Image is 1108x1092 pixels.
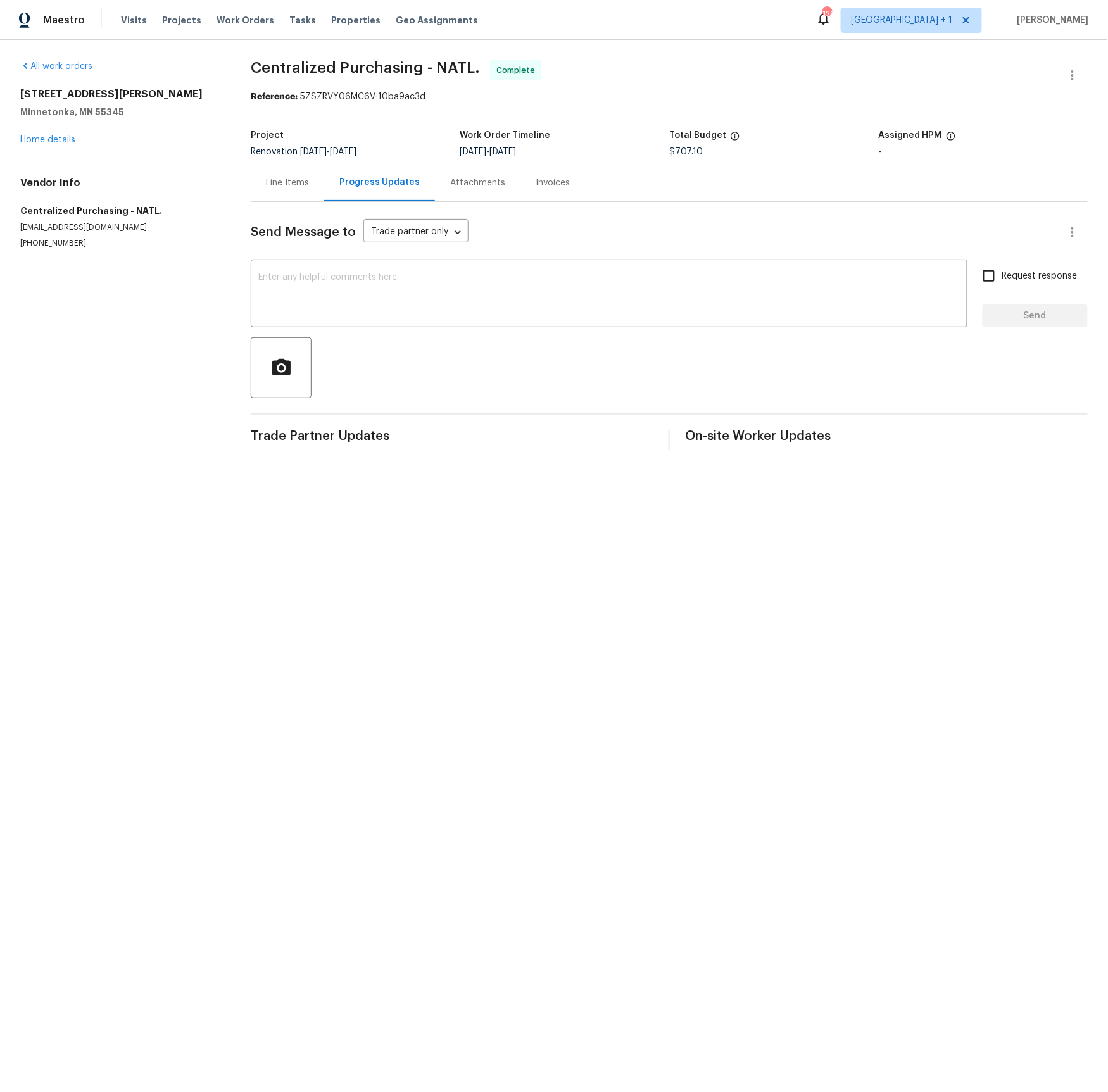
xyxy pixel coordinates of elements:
span: Tasks [289,16,316,25]
span: Request response [1002,270,1078,283]
div: 5ZSZRVY06MC6V-10ba9ac3d [251,91,1088,103]
a: Home details [20,135,75,144]
span: Visits [121,14,147,27]
span: Send Message to [251,226,356,239]
h5: Minnetonka, MN 55345 [20,106,220,118]
h5: Centralized Purchasing - NATL. [20,204,220,217]
span: [DATE] [300,147,327,156]
span: The hpm assigned to this work order. [946,131,956,147]
p: [PHONE_NUMBER] [20,238,220,249]
span: [DATE] [460,147,487,156]
span: [DATE] [330,147,356,156]
a: All work orders [20,62,92,71]
h2: [STREET_ADDRESS][PERSON_NAME] [20,88,220,101]
span: [PERSON_NAME] [1012,14,1089,27]
h5: Total Budget [669,131,726,140]
span: $707.10 [669,147,703,156]
p: [EMAIL_ADDRESS][DOMAIN_NAME] [20,222,220,233]
span: Complete [496,64,540,77]
div: Progress Updates [339,176,420,189]
b: Reference: [251,92,298,101]
span: Properties [331,14,381,27]
h5: Work Order Timeline [460,131,551,140]
span: Renovation [251,147,356,156]
span: Centralized Purchasing - NATL. [251,60,480,75]
span: - [300,147,356,156]
div: - [879,147,1088,156]
span: Projects [162,14,201,27]
h4: Vendor Info [20,177,220,189]
div: 126 [822,8,831,20]
span: On-site Worker Updates [685,430,1088,442]
span: Geo Assignments [396,14,478,27]
div: Line Items [266,177,309,189]
span: The total cost of line items that have been proposed by Opendoor. This sum includes line items th... [730,131,740,147]
span: Maestro [43,14,85,27]
span: [GEOGRAPHIC_DATA] + 1 [852,14,953,27]
span: Trade Partner Updates [251,430,653,442]
div: Trade partner only [363,222,469,243]
span: - [460,147,517,156]
div: Invoices [536,177,570,189]
h5: Assigned HPM [879,131,942,140]
span: [DATE] [490,147,517,156]
h5: Project [251,131,284,140]
span: Work Orders [217,14,274,27]
div: Attachments [450,177,505,189]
